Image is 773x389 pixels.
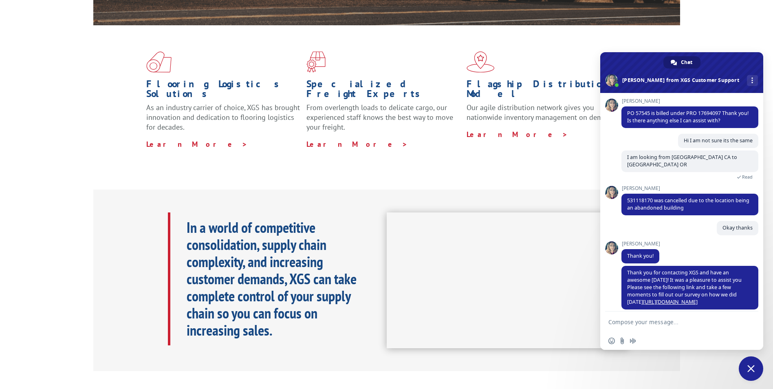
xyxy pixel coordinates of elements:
span: As an industry carrier of choice, XGS has brought innovation and dedication to flooring logistics... [146,103,300,132]
span: I am looking from [GEOGRAPHIC_DATA] CA to [GEOGRAPHIC_DATA] OR [627,154,737,168]
span: Read [742,174,753,180]
span: Our agile distribution network gives you nationwide inventory management on demand. [467,103,617,122]
h1: Flooring Logistics Solutions [146,79,300,103]
span: Insert an emoji [608,338,615,344]
span: Audio message [630,338,636,344]
img: xgs-icon-focused-on-flooring-red [306,51,326,73]
span: [PERSON_NAME] [621,98,758,104]
span: Thank you! [627,252,654,259]
a: Learn More > [467,130,568,139]
b: In a world of competitive consolidation, supply chain complexity, and increasing customer demands... [187,218,357,340]
span: PO 57545 is billed under PRO 17694097 Thank you! Is there anything else I can assist with? [627,110,749,124]
span: Hi I am not sure its the same [684,137,753,144]
span: Chat [681,56,692,69]
span: 531118170 was cancelled due to the location being an abandoned building [627,197,749,211]
a: Learn More > [146,139,248,149]
a: Learn More > [306,139,408,149]
span: Thank you for contacting XGS and have an awesome [DATE]! It was a pleasure to assist you Please s... [627,269,742,305]
span: [PERSON_NAME] [621,186,758,191]
img: xgs-icon-flagship-distribution-model-red [467,51,495,73]
div: Chat [663,56,700,69]
h1: Flagship Distribution Model [467,79,621,103]
div: More channels [747,75,758,86]
iframe: XGS Logistics Solutions [387,212,628,349]
a: [URL][DOMAIN_NAME] [643,298,698,305]
span: Send a file [619,338,625,344]
h1: Specialized Freight Experts [306,79,460,103]
div: Close chat [739,356,763,381]
p: From overlength loads to delicate cargo, our experienced staff knows the best way to move your fr... [306,103,460,139]
textarea: Compose your message... [608,318,737,326]
span: Okay thanks [722,224,753,231]
img: xgs-icon-total-supply-chain-intelligence-red [146,51,172,73]
span: [PERSON_NAME] [621,241,660,247]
